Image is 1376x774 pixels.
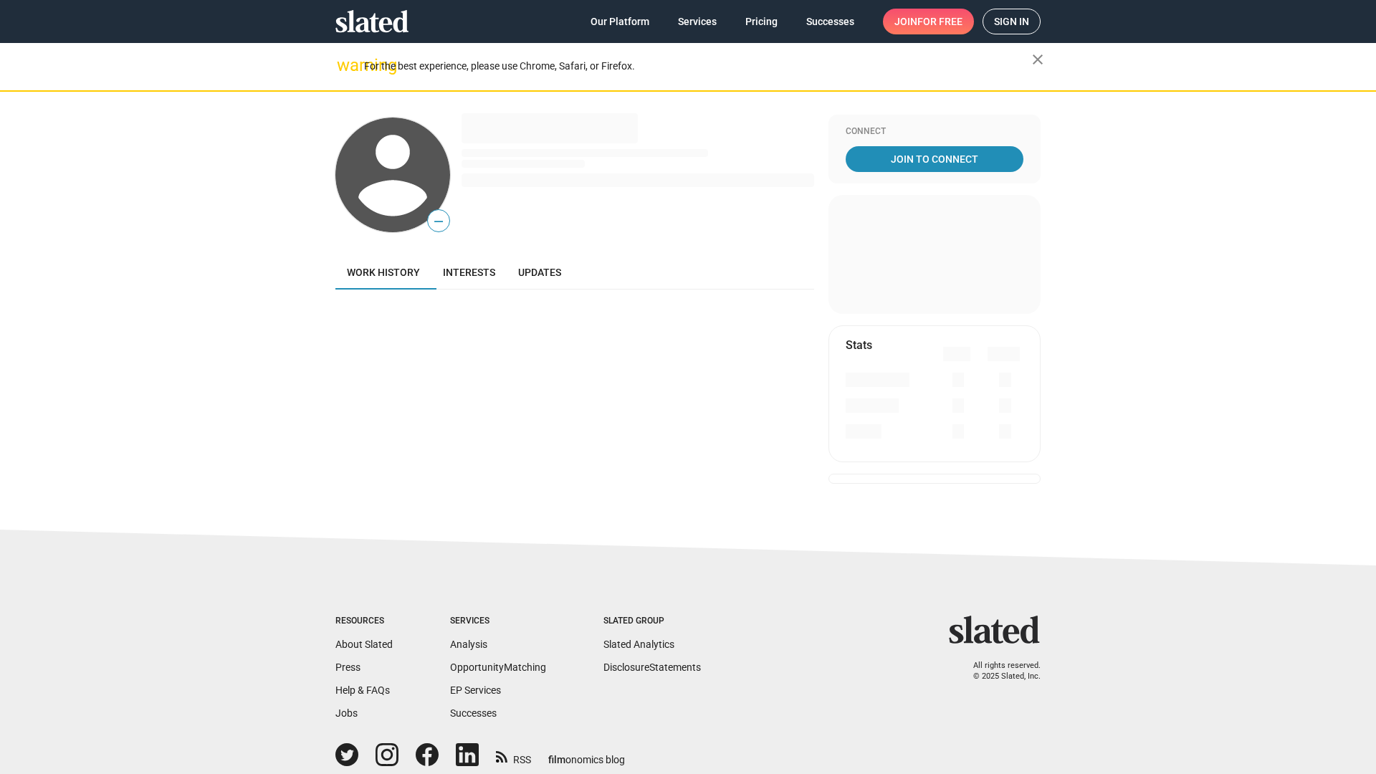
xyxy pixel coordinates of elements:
a: Sign in [983,9,1041,34]
span: Our Platform [591,9,649,34]
div: Services [450,616,546,627]
mat-card-title: Stats [846,338,872,353]
a: Slated Analytics [603,639,674,650]
a: Analysis [450,639,487,650]
div: Slated Group [603,616,701,627]
a: Successes [795,9,866,34]
a: OpportunityMatching [450,661,546,673]
a: Updates [507,255,573,290]
a: Interests [431,255,507,290]
mat-icon: warning [337,57,354,74]
span: — [428,212,449,231]
span: film [548,754,565,765]
a: About Slated [335,639,393,650]
span: Join [894,9,962,34]
a: Jobs [335,707,358,719]
a: Services [666,9,728,34]
span: Join To Connect [849,146,1021,172]
a: Joinfor free [883,9,974,34]
span: Interests [443,267,495,278]
p: All rights reserved. © 2025 Slated, Inc. [958,661,1041,682]
a: Join To Connect [846,146,1023,172]
span: Updates [518,267,561,278]
span: Pricing [745,9,778,34]
span: for free [917,9,962,34]
span: Work history [347,267,420,278]
a: Our Platform [579,9,661,34]
a: Pricing [734,9,789,34]
div: For the best experience, please use Chrome, Safari, or Firefox. [364,57,1032,76]
a: Press [335,661,360,673]
span: Sign in [994,9,1029,34]
a: Successes [450,707,497,719]
div: Connect [846,126,1023,138]
a: RSS [496,745,531,767]
a: Work history [335,255,431,290]
a: filmonomics blog [548,742,625,767]
div: Resources [335,616,393,627]
span: Services [678,9,717,34]
a: DisclosureStatements [603,661,701,673]
span: Successes [806,9,854,34]
a: Help & FAQs [335,684,390,696]
mat-icon: close [1029,51,1046,68]
a: EP Services [450,684,501,696]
